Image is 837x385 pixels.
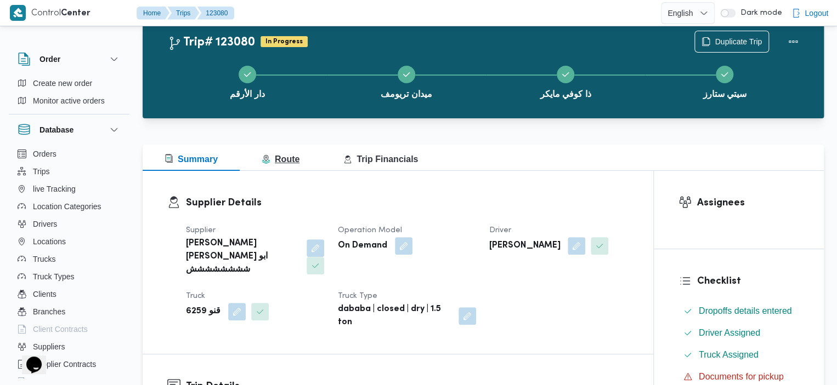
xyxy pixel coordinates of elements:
[486,53,645,110] button: ذا كوفي مايكر
[13,163,125,180] button: Trips
[679,302,799,320] button: Dropoffs details entered
[699,370,784,383] span: Documents for pickup
[694,31,769,53] button: Duplicate Trip
[10,5,26,21] img: X8yXhbKr1z7QwAAAABJRU5ErkJggg==
[18,53,121,66] button: Order
[265,38,303,45] b: In Progress
[186,305,220,318] b: قنو 6259
[39,53,60,66] h3: Order
[13,215,125,233] button: Drivers
[381,88,432,101] span: ميدان تريومف
[489,227,511,234] span: Driver
[18,123,121,136] button: Database
[679,324,799,342] button: Driver Assigned
[13,285,125,303] button: Clients
[13,355,125,373] button: Supplier Contracts
[168,53,327,110] button: دار الأرقم
[13,303,125,320] button: Branches
[33,77,92,90] span: Create new order
[715,35,762,48] span: Duplicate Trip
[561,70,570,79] svg: Step 3 is complete
[699,372,784,381] span: Documents for pickup
[33,323,88,336] span: Client Contracts
[13,233,125,250] button: Locations
[13,92,125,110] button: Monitor active orders
[186,196,629,210] h3: Supplier Details
[699,328,760,337] span: Driver Assigned
[699,348,759,361] span: Truck Assigned
[167,7,199,20] button: Trips
[186,237,299,277] b: [PERSON_NAME] [PERSON_NAME] ابو شششششششش
[33,165,50,178] span: Trips
[168,36,255,50] h2: Trip# 123080
[338,239,387,252] b: On Demand
[338,303,451,329] b: dababa | closed | dry | 1.5 ton
[13,320,125,338] button: Client Contracts
[697,196,799,210] h3: Assignees
[489,239,560,252] b: [PERSON_NAME]
[33,252,55,266] span: Trucks
[338,227,402,234] span: Operation Model
[243,70,252,79] svg: Step 1 is complete
[699,304,792,318] span: Dropoffs details entered
[13,180,125,198] button: live Tracking
[699,350,759,359] span: Truck Assigned
[230,88,264,101] span: دار الأرقم
[33,147,56,160] span: Orders
[13,198,125,215] button: Location Categories
[13,268,125,285] button: Truck Types
[61,9,91,18] b: Center
[33,182,76,196] span: live Tracking
[13,74,125,92] button: Create new order
[327,53,486,110] button: ميدان تريومف
[33,200,101,213] span: Location Categories
[33,235,66,248] span: Locations
[33,270,74,283] span: Truck Types
[540,88,591,101] span: ذا كوفي مايكر
[720,70,729,79] svg: Step 4 is complete
[697,274,799,289] h3: Checklist
[9,74,129,114] div: Order
[13,145,125,163] button: Orders
[338,292,377,300] span: Truck Type
[9,145,129,382] div: Database
[33,288,56,301] span: Clients
[33,305,65,318] span: Branches
[13,338,125,355] button: Suppliers
[165,154,218,164] span: Summary
[699,306,792,315] span: Dropoffs details entered
[805,7,828,20] span: Logout
[261,36,308,47] span: In Progress
[186,292,205,300] span: Truck
[197,7,234,20] button: 123080
[703,88,746,101] span: سيتي ستارز
[13,250,125,268] button: Trucks
[645,53,804,110] button: سيتي ستارز
[33,217,57,231] span: Drivers
[137,7,169,20] button: Home
[11,341,46,374] iframe: chat widget
[736,9,782,18] span: Dark mode
[33,358,96,371] span: Supplier Contracts
[33,94,105,107] span: Monitor active orders
[787,2,833,24] button: Logout
[343,154,418,164] span: Trip Financials
[33,340,65,353] span: Suppliers
[782,31,804,53] button: Actions
[699,326,760,340] span: Driver Assigned
[679,346,799,364] button: Truck Assigned
[262,154,299,164] span: Route
[402,70,411,79] svg: Step 2 is complete
[186,227,216,234] span: Supplier
[39,123,73,136] h3: Database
